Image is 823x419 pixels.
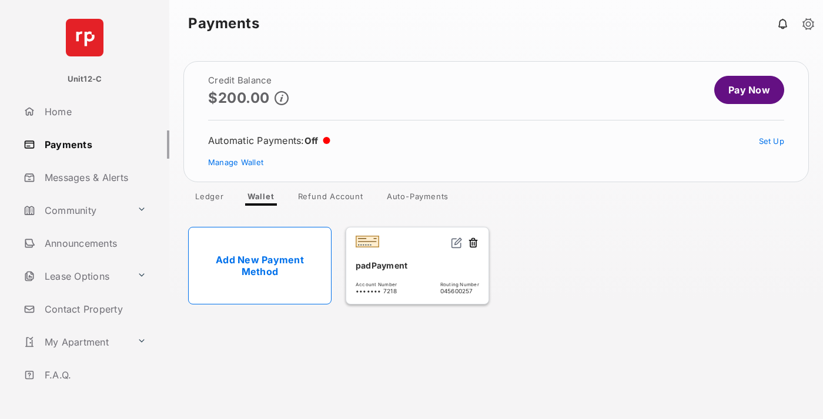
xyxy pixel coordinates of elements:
a: Lease Options [19,262,132,290]
a: Add New Payment Method [188,227,332,304]
a: My Apartment [19,328,132,356]
h2: Credit Balance [208,76,289,85]
span: Off [305,135,319,146]
a: Wallet [238,192,284,206]
span: ••••••• 7218 [356,287,397,294]
span: 045600257 [440,287,479,294]
p: Unit12-C [68,73,102,85]
a: Contact Property [19,295,169,323]
div: padPayment [356,256,479,275]
a: Manage Wallet [208,157,263,167]
img: svg+xml;base64,PHN2ZyB2aWV3Qm94PSIwIDAgMjQgMjQiIHdpZHRoPSIxNiIgaGVpZ2h0PSIxNiIgZmlsbD0ibm9uZSIgeG... [451,237,463,249]
a: Payments [19,130,169,159]
img: svg+xml;base64,PHN2ZyB4bWxucz0iaHR0cDovL3d3dy53My5vcmcvMjAwMC9zdmciIHdpZHRoPSI2NCIgaGVpZ2h0PSI2NC... [66,19,103,56]
strong: Payments [188,16,259,31]
a: Announcements [19,229,169,257]
p: $200.00 [208,90,270,106]
a: Set Up [759,136,785,146]
a: Community [19,196,132,224]
span: Account Number [356,281,397,287]
a: Auto-Payments [377,192,458,206]
a: F.A.Q. [19,361,169,389]
a: Home [19,98,169,126]
a: Ledger [186,192,233,206]
a: Refund Account [289,192,373,206]
span: Routing Number [440,281,479,287]
a: Messages & Alerts [19,163,169,192]
div: Automatic Payments : [208,135,330,146]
